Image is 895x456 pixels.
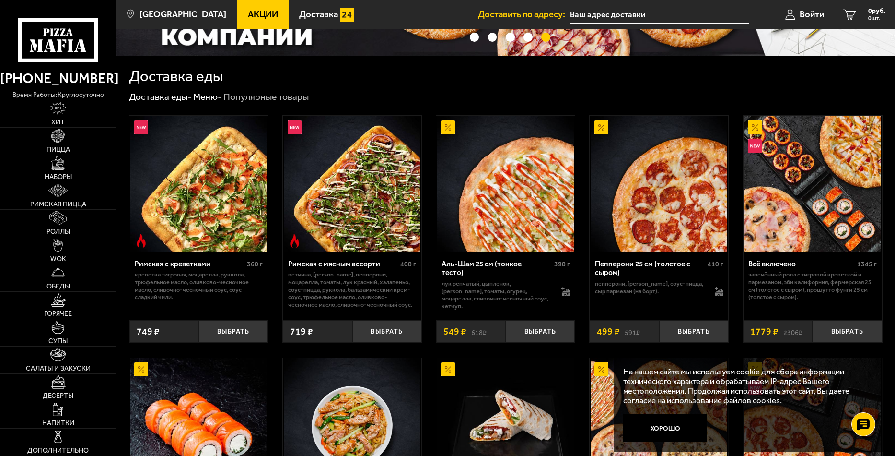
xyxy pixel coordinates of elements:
[223,91,309,103] div: Популярные товары
[625,327,640,336] s: 591 ₽
[471,327,487,336] s: 618 ₽
[288,271,417,308] p: ветчина, [PERSON_NAME], пепперони, моцарелла, томаты, лук красный, халапеньо, соус-пицца, руккола...
[783,327,802,336] s: 2306 ₽
[283,116,421,252] a: НовинкаОстрое блюдоРимская с мясным ассорти
[26,365,91,372] span: Салаты и закуски
[868,15,885,21] span: 0 шт.
[708,260,723,268] span: 410 г
[594,362,608,376] img: Акционный
[623,367,867,406] p: На нашем сайте мы используем cookie для сбора информации технического характера и обрабатываем IP...
[594,120,608,134] img: Акционный
[623,414,707,442] button: Хорошо
[748,260,855,269] div: Всё включено
[541,33,550,42] button: точки переключения
[442,280,552,310] p: лук репчатый, цыпленок, [PERSON_NAME], томаты, огурец, моцарелла, сливочно-чесночный соус, кетчуп.
[506,33,515,42] button: точки переключения
[44,311,72,317] span: Горячее
[595,260,705,277] div: Пепперони 25 см (толстое с сыром)
[42,420,74,427] span: Напитки
[45,174,72,180] span: Наборы
[134,362,148,376] img: Акционный
[570,6,749,24] input: Ваш адрес доставки
[442,260,552,277] div: Аль-Шам 25 см (тонкое тесто)
[523,33,533,42] button: точки переключения
[288,120,302,134] img: Новинка
[748,271,877,300] p: Запечённый ролл с тигровой креветкой и пармезаном, Эби Калифорния, Фермерская 25 см (толстое с сы...
[441,362,455,376] img: Акционный
[595,280,705,295] p: пепперони, [PERSON_NAME], соус-пицца, сыр пармезан (на борт).
[46,146,70,153] span: Пицца
[750,327,779,336] span: 1779 ₽
[137,327,160,336] span: 749 ₽
[597,327,620,336] span: 499 ₽
[284,116,420,252] img: Римская с мясным ассорти
[352,320,422,343] button: Выбрать
[299,10,338,19] span: Доставка
[340,8,354,22] img: 15daf4d41897b9f0e9f617042186c801.svg
[46,283,70,290] span: Обеды
[748,120,762,134] img: Акционный
[554,260,570,268] span: 390 г
[134,234,148,248] img: Острое блюдо
[288,260,398,269] div: Римская с мясным ассорти
[48,338,68,345] span: Супы
[130,116,267,252] img: Римская с креветками
[488,33,497,42] button: точки переключения
[27,447,89,454] span: Дополнительно
[248,10,278,19] span: Акции
[193,91,222,102] a: Меню-
[748,139,762,153] img: Новинка
[134,120,148,134] img: Новинка
[43,393,73,399] span: Десерты
[813,320,882,343] button: Выбрать
[50,256,66,263] span: WOK
[135,260,245,269] div: Римская с креветками
[30,201,86,208] span: Римская пицца
[590,116,728,252] a: АкционныйПепперони 25 см (толстое с сыром)
[744,116,882,252] a: АкционныйНовинкаВсё включено
[400,260,416,268] span: 400 г
[868,8,885,14] span: 0 руб.
[129,116,268,252] a: НовинкаОстрое блюдоРимская с креветками
[198,320,268,343] button: Выбрать
[800,10,824,19] span: Войти
[46,228,70,235] span: Роллы
[506,320,575,343] button: Выбрать
[129,69,223,84] h1: Доставка еды
[478,10,570,19] span: Доставить по адресу:
[129,91,192,102] a: Доставка еды-
[443,327,466,336] span: 549 ₽
[288,234,302,248] img: Острое блюдо
[591,116,728,252] img: Пепперони 25 см (толстое с сыром)
[139,10,226,19] span: [GEOGRAPHIC_DATA]
[659,320,729,343] button: Выбрать
[437,116,574,252] img: Аль-Шам 25 см (тонкое тесто)
[436,116,575,252] a: АкционныйАль-Шам 25 см (тонкое тесто)
[135,271,263,300] p: креветка тигровая, моцарелла, руккола, трюфельное масло, оливково-чесночное масло, сливочно-чесно...
[51,119,65,126] span: Хит
[441,120,455,134] img: Акционный
[744,116,881,252] img: Всё включено
[290,327,313,336] span: 719 ₽
[470,33,479,42] button: точки переключения
[857,260,877,268] span: 1345 г
[247,260,263,268] span: 360 г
